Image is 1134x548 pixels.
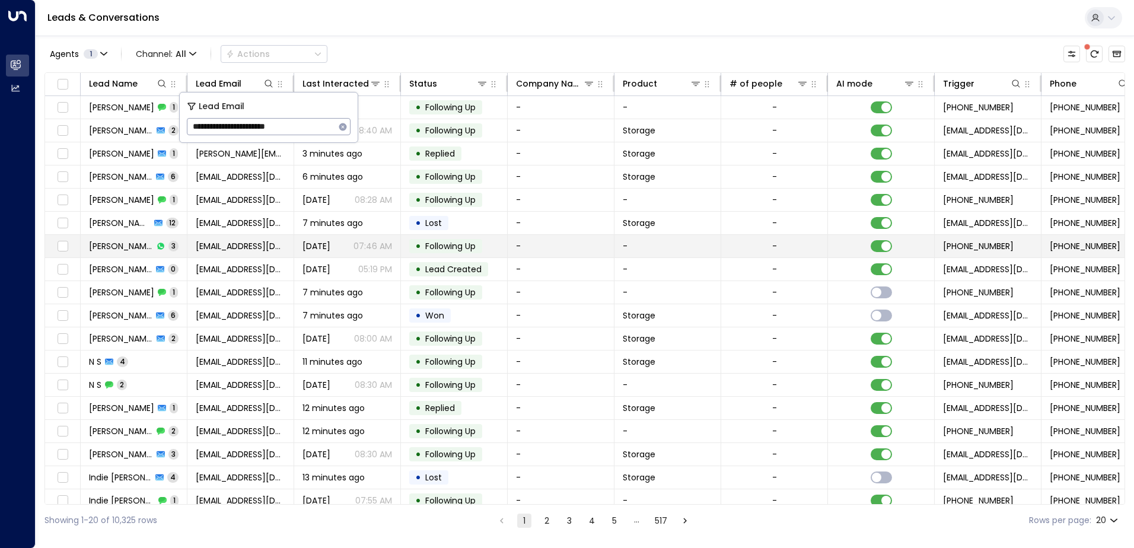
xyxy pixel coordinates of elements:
[168,310,179,320] span: 6
[89,240,153,252] span: Shay Maoz
[55,378,70,393] span: Toggle select row
[55,123,70,138] span: Toggle select row
[836,77,915,91] div: AI mode
[1050,101,1120,113] span: +447823706483
[196,77,275,91] div: Lead Email
[55,100,70,115] span: Toggle select row
[623,77,657,91] div: Product
[89,77,168,91] div: Lead Name
[415,421,421,441] div: •
[355,379,392,391] p: 08:30 AM
[355,495,392,506] p: 07:55 AM
[1050,125,1120,136] span: +447823706483
[508,258,614,281] td: -
[943,379,1014,391] span: +447765136127
[425,425,476,437] span: Following Up
[508,443,614,466] td: -
[425,171,476,183] span: Following Up
[196,240,285,252] span: Shaymaoz11@gmail.com
[168,264,179,274] span: 0
[943,77,974,91] div: Trigger
[943,286,1014,298] span: +447590544056
[1050,263,1120,275] span: +447570395928
[196,148,285,160] span: mr.jackson.tom@gmail.com
[302,77,369,91] div: Last Interacted
[302,217,363,229] span: 7 minutes ago
[943,217,1033,229] span: leads@space-station.co.uk
[168,171,179,181] span: 6
[170,403,178,413] span: 1
[55,308,70,323] span: Toggle select row
[508,304,614,327] td: -
[1096,512,1120,529] div: 20
[1050,310,1120,321] span: +447590544056
[196,217,285,229] span: Shaymaoz11@gmail.com
[772,148,777,160] div: -
[1050,77,1076,91] div: Phone
[167,472,179,482] span: 4
[425,240,476,252] span: Following Up
[415,352,421,372] div: •
[302,263,330,275] span: Jul 06, 2025
[425,356,476,368] span: Following Up
[1050,77,1129,91] div: Phone
[943,240,1014,252] span: +447570395928
[943,310,1033,321] span: leads@space-station.co.uk
[170,148,178,158] span: 1
[425,471,442,483] span: Lost
[55,193,70,208] span: Toggle select row
[226,49,270,59] div: Actions
[415,305,421,326] div: •
[623,471,655,483] span: Storage
[415,236,421,256] div: •
[772,240,777,252] div: -
[89,194,154,206] span: Richard Zbaraski
[1050,379,1120,391] span: +447765136127
[89,425,153,437] span: Tomasz Dojnikowski
[623,217,655,229] span: Storage
[89,471,152,483] span: Indie Birring
[89,77,138,91] div: Lead Name
[425,402,455,414] span: Replied
[117,356,128,367] span: 4
[44,46,112,62] button: Agents1
[199,100,244,113] span: Lead Email
[943,471,1033,483] span: leads@space-station.co.uk
[170,495,179,505] span: 1
[772,217,777,229] div: -
[415,467,421,488] div: •
[196,471,285,483] span: indhe07@yahoo.co.uk
[196,495,285,506] span: indhe07@yahoo.co.uk
[425,333,476,345] span: Following Up
[1050,240,1120,252] span: +447570395928
[131,46,201,62] span: Channel:
[508,142,614,165] td: -
[302,148,362,160] span: 3 minutes ago
[89,286,154,298] span: Mary Alexander
[562,514,576,528] button: Go to page 3
[354,333,392,345] p: 08:00 AM
[508,165,614,188] td: -
[1050,286,1120,298] span: +447590544056
[168,333,179,343] span: 2
[943,194,1014,206] span: +447828835616
[508,235,614,257] td: -
[415,282,421,302] div: •
[89,333,153,345] span: Mary Alexander
[89,379,101,391] span: N S
[943,171,1033,183] span: leads@space-station.co.uk
[55,332,70,346] span: Toggle select row
[1050,148,1120,160] span: +447703766438
[772,194,777,206] div: -
[55,239,70,254] span: Toggle select row
[84,49,98,59] span: 1
[355,448,392,460] p: 08:30 AM
[943,148,1033,160] span: leads@space-station.co.uk
[176,49,186,59] span: All
[508,466,614,489] td: -
[302,286,363,298] span: 7 minutes ago
[772,356,777,368] div: -
[516,77,595,91] div: Company Name
[772,425,777,437] div: -
[131,46,201,62] button: Channel:All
